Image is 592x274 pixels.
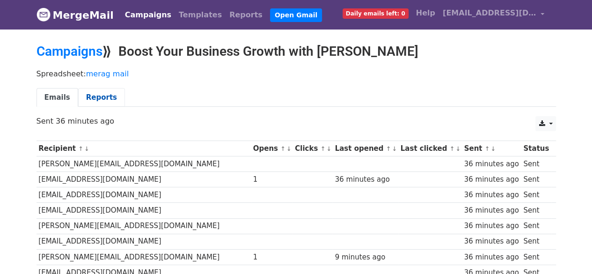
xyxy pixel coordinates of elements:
td: [PERSON_NAME][EMAIL_ADDRESS][DOMAIN_NAME] [37,249,251,265]
a: ↓ [455,145,460,152]
td: Sent [521,218,551,234]
a: [EMAIL_ADDRESS][DOMAIN_NAME] [439,4,548,26]
a: Emails [37,88,78,107]
div: 1 [253,174,291,185]
div: 9 minutes ago [335,252,396,263]
a: Campaigns [37,44,102,59]
td: Sent [521,187,551,203]
td: Sent [521,172,551,187]
div: 36 minutes ago [464,221,519,231]
td: Sent [521,203,551,218]
td: Sent [521,156,551,172]
td: [PERSON_NAME][EMAIL_ADDRESS][DOMAIN_NAME] [37,156,251,172]
td: [EMAIL_ADDRESS][DOMAIN_NAME] [37,172,251,187]
th: Opens [251,141,293,156]
h2: ⟫ Boost Your Business Growth with [PERSON_NAME] [37,44,556,59]
th: Status [521,141,551,156]
th: Clicks [292,141,332,156]
a: ↓ [326,145,331,152]
th: Recipient [37,141,251,156]
span: [EMAIL_ADDRESS][DOMAIN_NAME] [443,7,536,19]
div: 36 minutes ago [464,174,519,185]
a: ↓ [490,145,496,152]
a: Campaigns [121,6,175,24]
iframe: Chat Widget [545,229,592,274]
a: Daily emails left: 0 [339,4,412,22]
a: Templates [175,6,226,24]
td: Sent [521,234,551,249]
th: Last clicked [398,141,462,156]
a: ↓ [286,145,292,152]
td: [EMAIL_ADDRESS][DOMAIN_NAME] [37,234,251,249]
p: Spreadsheet: [37,69,556,79]
th: Last opened [333,141,398,156]
a: ↑ [280,145,285,152]
td: Sent [521,249,551,265]
a: Reports [226,6,266,24]
div: 36 minutes ago [464,205,519,216]
div: 36 minutes ago [464,252,519,263]
div: 36 minutes ago [464,236,519,247]
a: MergeMail [37,5,114,25]
td: [EMAIL_ADDRESS][DOMAIN_NAME] [37,203,251,218]
a: ↓ [392,145,397,152]
div: 36 minutes ago [464,190,519,200]
a: ↑ [320,145,325,152]
a: ↑ [78,145,83,152]
a: merag mail [86,69,129,78]
div: 36 minutes ago [464,159,519,170]
span: Daily emails left: 0 [343,8,409,19]
a: ↑ [484,145,490,152]
a: ↑ [449,145,454,152]
th: Sent [462,141,521,156]
td: [PERSON_NAME][EMAIL_ADDRESS][DOMAIN_NAME] [37,218,251,234]
a: ↓ [84,145,89,152]
a: ↑ [386,145,391,152]
a: Reports [78,88,125,107]
div: 36 minutes ago [335,174,396,185]
a: Help [412,4,439,22]
a: Open Gmail [270,8,322,22]
img: MergeMail logo [37,7,51,22]
p: Sent 36 minutes ago [37,116,556,126]
td: [EMAIL_ADDRESS][DOMAIN_NAME] [37,187,251,203]
div: 1 [253,252,291,263]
